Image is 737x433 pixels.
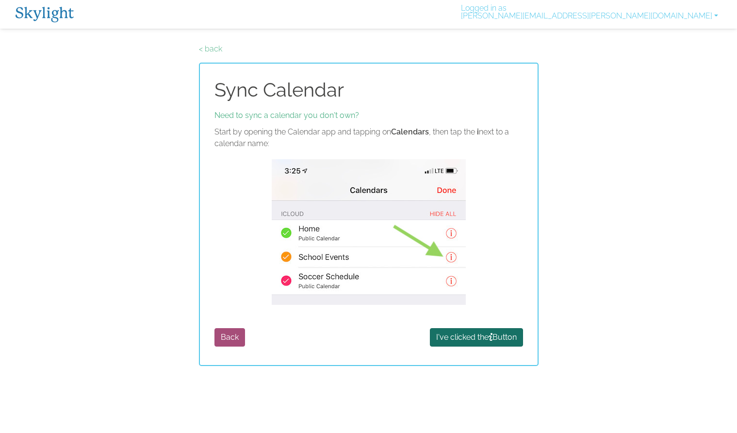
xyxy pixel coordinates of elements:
button: I've clicked theButton [430,328,523,347]
b: Calendars [391,127,429,136]
img: Skylight [16,7,74,22]
a: Logged in as[PERSON_NAME][EMAIL_ADDRESS][PERSON_NAME][DOMAIN_NAME] [457,4,722,24]
b: i [477,127,479,136]
a: < back [199,44,222,53]
h1: Sync Calendar [214,78,523,101]
p: Start by opening the Calendar app and tapping on , then tap the next to a calendar name: [214,126,523,150]
button: Back [214,328,245,347]
a: Need to sync a calendar you don't own? [214,110,359,121]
